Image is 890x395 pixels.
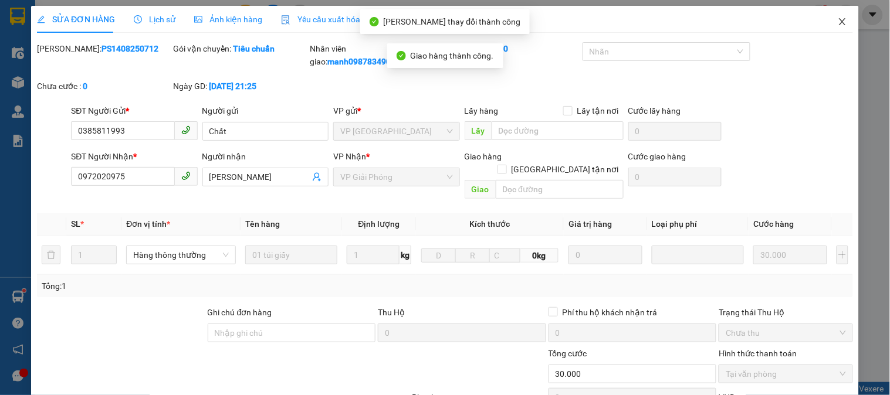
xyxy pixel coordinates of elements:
[726,324,845,342] span: Chưa thu
[568,219,612,229] span: Giá trị hàng
[71,219,80,229] span: SL
[13,68,128,80] span: VP gửi:
[83,81,87,91] b: 0
[489,248,520,263] input: C
[37,15,45,23] span: edit
[208,308,272,317] label: Ghi chú đơn hàng
[174,42,307,55] div: Gói vận chuyển:
[50,86,80,94] span: chị diễm
[340,122,452,140] span: VP PHÚ SƠN
[726,365,845,383] span: Tại văn phòng
[208,324,376,342] input: Ghi chú đơn hàng
[837,246,848,264] button: plus
[628,168,722,186] input: Cước giao hàng
[568,246,642,264] input: 0
[281,15,290,25] img: icon
[181,171,191,181] span: phone
[370,17,379,26] span: check-circle
[8,11,57,60] img: logo
[470,219,510,229] span: Kích thước
[492,121,624,140] input: Dọc đường
[340,168,452,186] span: VP Giải Phóng
[465,152,502,161] span: Giao hàng
[234,44,275,53] b: Tiêu chuẩn
[446,42,580,55] div: Cước rồi :
[134,15,175,24] span: Lịch sử
[194,15,202,23] span: picture
[194,15,262,24] span: Ảnh kiện hàng
[202,150,329,163] div: Người nhận
[826,6,859,39] button: Close
[397,51,406,60] span: check-circle
[37,42,171,55] div: [PERSON_NAME]:
[558,306,662,319] span: Phí thu hộ khách nhận trả
[333,152,366,161] span: VP Nhận
[573,104,624,117] span: Lấy tận nơi
[42,280,344,292] div: Tổng: 1
[48,68,128,80] span: 437A Giải Phóng
[455,248,490,263] input: R
[411,51,494,60] span: Giao hàng thành công.
[126,219,170,229] span: Đơn vị tính
[312,172,322,182] span: user-add
[37,80,171,93] div: Chưa cước :
[117,53,145,62] span: Website
[131,40,207,49] strong: Hotline : 0889 23 23 23
[421,248,456,263] input: D
[134,15,142,23] span: clock-circle
[549,349,587,358] span: Tổng cước
[496,180,624,199] input: Dọc đường
[628,122,722,141] input: Cước lấy hàng
[378,308,405,317] span: Thu Hộ
[647,213,749,236] th: Loại phụ phí
[465,180,496,199] span: Giao
[117,51,221,62] strong: : [DOMAIN_NAME]
[719,306,852,319] div: Trạng thái Thu Hộ
[838,17,847,26] span: close
[465,106,499,115] span: Lấy hàng
[628,106,681,115] label: Cước lấy hàng
[327,57,437,66] b: manh0987834906.vinhquang
[358,219,400,229] span: Định lượng
[310,42,444,68] div: Nhân viên giao:
[89,11,249,23] strong: CÔNG TY TNHH VĨNH QUANG
[174,80,307,93] div: Ngày GD:
[281,15,405,24] span: Yêu cầu xuất hóa đơn điện tử
[71,150,197,163] div: SĐT Người Nhận
[202,104,329,117] div: Người gửi
[384,17,521,26] span: [PERSON_NAME] thay đổi thành công
[400,246,411,264] span: kg
[121,25,216,38] strong: PHIẾU GỬI HÀNG
[507,163,624,176] span: [GEOGRAPHIC_DATA] tận nơi
[71,104,197,117] div: SĐT Người Gửi
[245,246,337,264] input: VD: Bàn, Ghế
[101,44,158,53] b: PS1408250712
[12,86,48,94] strong: Người gửi:
[719,349,797,358] label: Hình thức thanh toán
[753,246,827,264] input: 0
[133,246,228,264] span: Hàng thông thường
[333,104,459,117] div: VP gửi
[520,248,559,263] span: 0kg
[753,219,794,229] span: Cước hàng
[181,125,191,135] span: phone
[37,15,115,24] span: SỬA ĐƠN HÀNG
[245,219,280,229] span: Tên hàng
[628,152,686,161] label: Cước giao hàng
[42,246,60,264] button: delete
[209,81,257,91] b: [DATE] 21:25
[465,121,492,140] span: Lấy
